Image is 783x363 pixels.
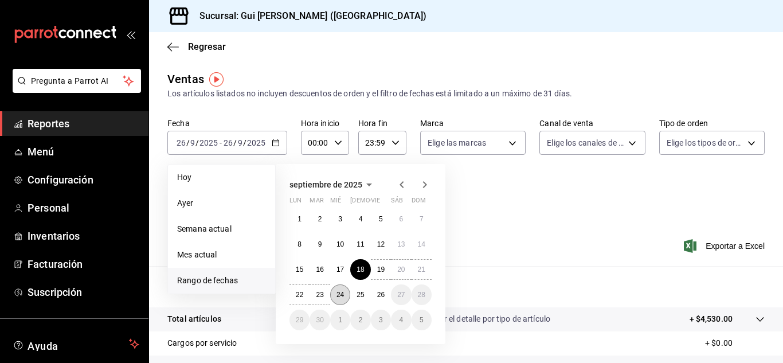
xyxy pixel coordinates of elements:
[418,266,425,274] abbr: 21 de septiembre de 2025
[338,316,342,324] abbr: 1 de octubre de 2025
[188,41,226,52] span: Regresar
[686,239,765,253] button: Exportar a Excel
[310,209,330,229] button: 2 de septiembre de 2025
[357,240,364,248] abbr: 11 de septiembre de 2025
[336,240,344,248] abbr: 10 de septiembre de 2025
[199,138,218,147] input: ----
[167,313,221,325] p: Total artículos
[330,209,350,229] button: 3 de septiembre de 2025
[316,266,323,274] abbr: 16 de septiembre de 2025
[28,284,139,300] span: Suscripción
[28,256,139,272] span: Facturación
[350,284,370,305] button: 25 de septiembre de 2025
[371,209,391,229] button: 5 de septiembre de 2025
[358,119,406,127] label: Hora fin
[690,313,733,325] p: + $4,530.00
[397,291,405,299] abbr: 27 de septiembre de 2025
[28,144,139,159] span: Menú
[391,310,411,330] button: 4 de octubre de 2025
[316,291,323,299] abbr: 23 de septiembre de 2025
[371,284,391,305] button: 26 de septiembre de 2025
[547,137,624,149] span: Elige los canales de venta
[296,316,303,324] abbr: 29 de septiembre de 2025
[190,138,195,147] input: --
[359,215,363,223] abbr: 4 de septiembre de 2025
[167,337,237,349] p: Cargos por servicio
[338,215,342,223] abbr: 3 de septiembre de 2025
[357,266,364,274] abbr: 18 de septiembre de 2025
[371,259,391,280] button: 19 de septiembre de 2025
[371,310,391,330] button: 3 de octubre de 2025
[350,197,418,209] abbr: jueves
[330,234,350,255] button: 10 de septiembre de 2025
[418,240,425,248] abbr: 14 de septiembre de 2025
[310,310,330,330] button: 30 de septiembre de 2025
[350,209,370,229] button: 4 de septiembre de 2025
[359,316,363,324] abbr: 2 de octubre de 2025
[28,172,139,188] span: Configuración
[391,284,411,305] button: 27 de septiembre de 2025
[399,215,403,223] abbr: 6 de septiembre de 2025
[246,138,266,147] input: ----
[391,209,411,229] button: 6 de septiembre de 2025
[412,284,432,305] button: 28 de septiembre de 2025
[391,197,403,209] abbr: sábado
[289,178,376,192] button: septiembre de 2025
[190,9,426,23] h3: Sucursal: Gui [PERSON_NAME] ([GEOGRAPHIC_DATA])
[705,337,765,349] p: + $0.00
[176,138,186,147] input: --
[31,75,123,87] span: Pregunta a Parrot AI
[397,240,405,248] abbr: 13 de septiembre de 2025
[233,138,237,147] span: /
[177,275,266,287] span: Rango de fechas
[28,200,139,216] span: Personal
[177,197,266,209] span: Ayer
[310,284,330,305] button: 23 de septiembre de 2025
[220,138,222,147] span: -
[310,197,323,209] abbr: martes
[167,41,226,52] button: Regresar
[377,291,385,299] abbr: 26 de septiembre de 2025
[13,69,141,93] button: Pregunta a Parrot AI
[336,291,344,299] abbr: 24 de septiembre de 2025
[28,337,124,351] span: Ayuda
[177,223,266,235] span: Semana actual
[330,197,341,209] abbr: miércoles
[243,138,246,147] span: /
[667,137,743,149] span: Elige los tipos de orden
[296,291,303,299] abbr: 22 de septiembre de 2025
[350,259,370,280] button: 18 de septiembre de 2025
[209,72,224,87] button: Tooltip marker
[357,291,364,299] abbr: 25 de septiembre de 2025
[289,310,310,330] button: 29 de septiembre de 2025
[167,71,204,88] div: Ventas
[391,259,411,280] button: 20 de septiembre de 2025
[428,137,486,149] span: Elige las marcas
[318,240,322,248] abbr: 9 de septiembre de 2025
[301,119,349,127] label: Hora inicio
[289,209,310,229] button: 1 de septiembre de 2025
[377,240,385,248] abbr: 12 de septiembre de 2025
[539,119,645,127] label: Canal de venta
[412,234,432,255] button: 14 de septiembre de 2025
[310,234,330,255] button: 9 de septiembre de 2025
[177,171,266,184] span: Hoy
[420,119,526,127] label: Marca
[297,240,302,248] abbr: 8 de septiembre de 2025
[379,316,383,324] abbr: 3 de octubre de 2025
[412,197,426,209] abbr: domingo
[289,284,310,305] button: 22 de septiembre de 2025
[126,30,135,39] button: open_drawer_menu
[412,209,432,229] button: 7 de septiembre de 2025
[420,215,424,223] abbr: 7 de septiembre de 2025
[330,259,350,280] button: 17 de septiembre de 2025
[399,316,403,324] abbr: 4 de octubre de 2025
[391,234,411,255] button: 13 de septiembre de 2025
[310,259,330,280] button: 16 de septiembre de 2025
[28,116,139,131] span: Reportes
[371,197,380,209] abbr: viernes
[8,83,141,95] a: Pregunta a Parrot AI
[289,259,310,280] button: 15 de septiembre de 2025
[195,138,199,147] span: /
